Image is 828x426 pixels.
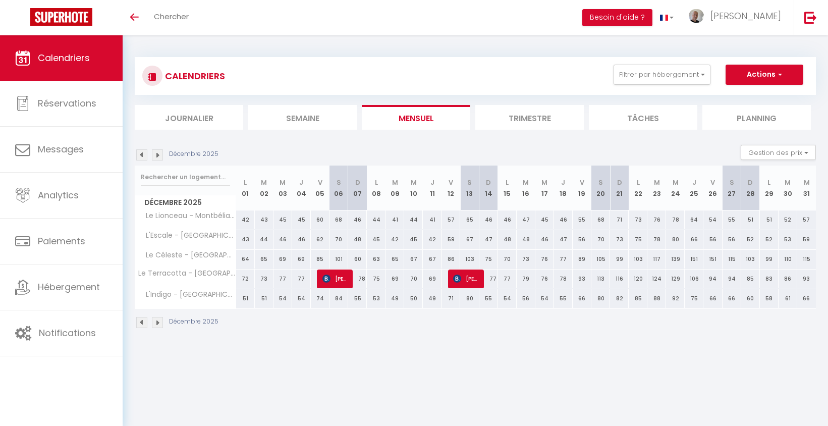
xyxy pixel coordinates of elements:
[486,178,491,187] abbr: D
[367,289,385,308] div: 53
[385,250,404,269] div: 65
[479,289,498,308] div: 55
[255,250,273,269] div: 65
[322,269,347,288] span: [PERSON_NAME]
[385,210,404,229] div: 41
[666,250,685,269] div: 139
[723,166,741,210] th: 27
[255,210,273,229] div: 43
[591,270,610,288] div: 113
[666,289,685,308] div: 92
[760,166,779,210] th: 29
[311,166,329,210] th: 05
[261,178,267,187] abbr: M
[348,166,367,210] th: 07
[685,289,703,308] div: 75
[430,178,434,187] abbr: J
[804,11,817,24] img: logout
[367,166,385,210] th: 08
[785,178,791,187] abbr: M
[141,168,230,186] input: Rechercher un logement...
[779,270,797,288] div: 86
[610,210,629,229] div: 71
[292,270,311,288] div: 77
[385,166,404,210] th: 09
[236,250,255,269] div: 64
[498,210,517,229] div: 46
[479,230,498,249] div: 47
[685,166,703,210] th: 25
[582,9,652,26] button: Besoin d'aide ?
[475,105,584,130] li: Trimestre
[573,230,591,249] div: 56
[647,250,666,269] div: 117
[137,210,238,222] span: Le Lionceau - Montbéliard
[685,250,703,269] div: 151
[610,270,629,288] div: 116
[554,270,573,288] div: 78
[523,178,529,187] abbr: M
[441,289,460,308] div: 71
[38,51,90,64] span: Calendriers
[702,105,811,130] li: Planning
[535,270,554,288] div: 76
[292,166,311,210] th: 04
[797,270,816,288] div: 93
[730,178,734,187] abbr: S
[362,105,470,130] li: Mensuel
[506,178,509,187] abbr: L
[498,250,517,269] div: 70
[685,210,703,229] div: 64
[329,166,348,210] th: 06
[460,289,479,308] div: 80
[723,210,741,229] div: 55
[479,210,498,229] div: 46
[292,250,311,269] div: 69
[554,210,573,229] div: 46
[647,230,666,249] div: 78
[703,270,722,288] div: 94
[273,270,292,288] div: 77
[375,178,378,187] abbr: L
[385,230,404,249] div: 42
[573,250,591,269] div: 89
[591,230,610,249] div: 70
[292,289,311,308] div: 54
[647,270,666,288] div: 124
[460,210,479,229] div: 65
[797,289,816,308] div: 66
[689,9,704,23] img: ...
[137,230,238,241] span: L'Escale - [GEOGRAPHIC_DATA]
[598,178,603,187] abbr: S
[162,65,225,87] h3: CALENDRIERS
[629,289,647,308] div: 85
[591,250,610,269] div: 105
[610,230,629,249] div: 73
[30,8,92,26] img: Super Booking
[169,317,218,327] p: Décembre 2025
[573,289,591,308] div: 66
[561,178,565,187] abbr: J
[38,97,96,110] span: Réservations
[292,210,311,229] div: 45
[554,230,573,249] div: 47
[591,166,610,210] th: 20
[703,210,722,229] div: 54
[498,289,517,308] div: 54
[329,230,348,249] div: 70
[292,230,311,249] div: 46
[236,166,255,210] th: 01
[779,166,797,210] th: 30
[610,166,629,210] th: 21
[741,210,760,229] div: 51
[137,270,238,277] span: Le Terracotta - [GEOGRAPHIC_DATA]
[741,145,816,160] button: Gestion des prix
[38,189,79,201] span: Analytics
[710,10,781,22] span: [PERSON_NAME]
[685,270,703,288] div: 106
[236,210,255,229] div: 42
[367,270,385,288] div: 75
[248,105,357,130] li: Semaine
[741,270,760,288] div: 85
[423,250,441,269] div: 67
